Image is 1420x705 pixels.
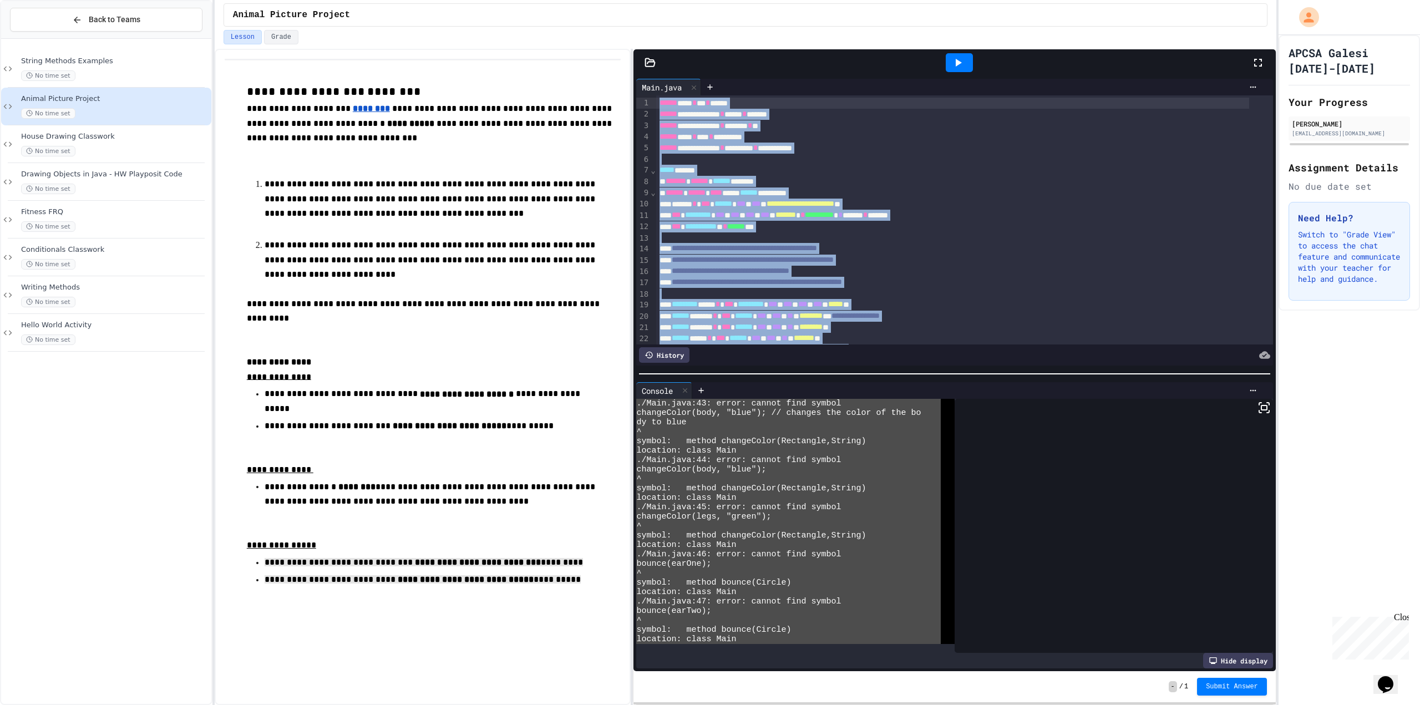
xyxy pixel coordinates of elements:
[10,8,202,32] button: Back to Teams
[1289,94,1410,110] h2: Your Progress
[21,70,75,81] span: No time set
[636,493,736,503] span: location: class Main
[636,418,686,427] span: dy to blue
[1287,4,1322,30] div: My Account
[636,455,841,465] span: ./Main.java:44: error: cannot find symbol
[636,427,641,437] span: ^
[636,408,921,418] span: changeColor(body, "blue"); // changes the color of the bo
[264,30,298,44] button: Grade
[636,616,641,625] span: ^
[636,154,650,165] div: 6
[636,382,692,399] div: Console
[636,311,650,322] div: 20
[1289,45,1410,76] h1: APCSA Galesi [DATE]-[DATE]
[636,333,650,344] div: 22
[21,184,75,194] span: No time set
[636,233,650,244] div: 13
[636,465,766,474] span: changeColor(body, "blue");
[636,221,650,232] div: 12
[636,385,678,397] div: Console
[636,512,771,521] span: changeColor(legs, "green");
[636,606,711,616] span: bounce(earTwo);
[636,474,641,484] span: ^
[636,484,866,493] span: symbol: method changeColor(Rectangle,String)
[636,322,650,333] div: 21
[1298,229,1401,285] p: Switch to "Grade View" to access the chat feature and communicate with your teacher for help and ...
[1169,681,1177,692] span: -
[21,221,75,232] span: No time set
[636,503,841,512] span: ./Main.java:45: error: cannot find symbol
[636,210,650,221] div: 11
[636,625,791,635] span: symbol: method bounce(Circle)
[1289,160,1410,175] h2: Assignment Details
[636,569,641,578] span: ^
[21,170,209,179] span: Drawing Objects in Java - HW Playposit Code
[636,143,650,154] div: 5
[1179,682,1183,691] span: /
[636,550,841,559] span: ./Main.java:46: error: cannot find symbol
[21,297,75,307] span: No time set
[636,587,736,597] span: location: class Main
[636,559,711,569] span: bounce(earOne);
[636,635,736,644] span: location: class Main
[21,283,209,292] span: Writing Methods
[650,188,656,197] span: Fold line
[636,437,866,446] span: symbol: method changeColor(Rectangle,String)
[1197,678,1267,696] button: Submit Answer
[21,207,209,217] span: Fitness FRQ
[1292,119,1407,129] div: [PERSON_NAME]
[21,94,209,104] span: Animal Picture Project
[1292,129,1407,138] div: [EMAIL_ADDRESS][DOMAIN_NAME]
[1203,653,1273,668] div: Hide display
[636,300,650,311] div: 19
[636,266,650,277] div: 16
[224,30,262,44] button: Lesson
[636,399,841,408] span: ./Main.java:43: error: cannot find symbol
[636,255,650,266] div: 15
[636,187,650,199] div: 9
[636,289,650,300] div: 18
[1298,211,1401,225] h3: Need Help?
[636,199,650,210] div: 10
[636,120,650,131] div: 3
[21,321,209,330] span: Hello World Activity
[1328,612,1409,660] iframe: chat widget
[233,8,350,22] span: Animal Picture Project
[636,540,736,550] span: location: class Main
[636,79,701,95] div: Main.java
[1184,682,1188,691] span: 1
[21,245,209,255] span: Conditionals Classwork
[636,244,650,255] div: 14
[21,146,75,156] span: No time set
[636,446,736,455] span: location: class Main
[636,109,650,120] div: 2
[89,14,140,26] span: Back to Teams
[636,131,650,143] div: 4
[21,57,209,66] span: String Methods Examples
[21,334,75,345] span: No time set
[636,531,866,540] span: symbol: method changeColor(Rectangle,String)
[639,347,689,363] div: History
[636,82,687,93] div: Main.java
[650,166,656,175] span: Fold line
[636,578,791,587] span: symbol: method bounce(Circle)
[21,108,75,119] span: No time set
[636,165,650,176] div: 7
[21,132,209,141] span: House Drawing Classwork
[636,176,650,187] div: 8
[4,4,77,70] div: Chat with us now!Close
[636,277,650,288] div: 17
[636,98,650,109] div: 1
[1373,661,1409,694] iframe: chat widget
[636,521,641,531] span: ^
[1206,682,1258,691] span: Submit Answer
[21,259,75,270] span: No time set
[1289,180,1410,193] div: No due date set
[636,597,841,606] span: ./Main.java:47: error: cannot find symbol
